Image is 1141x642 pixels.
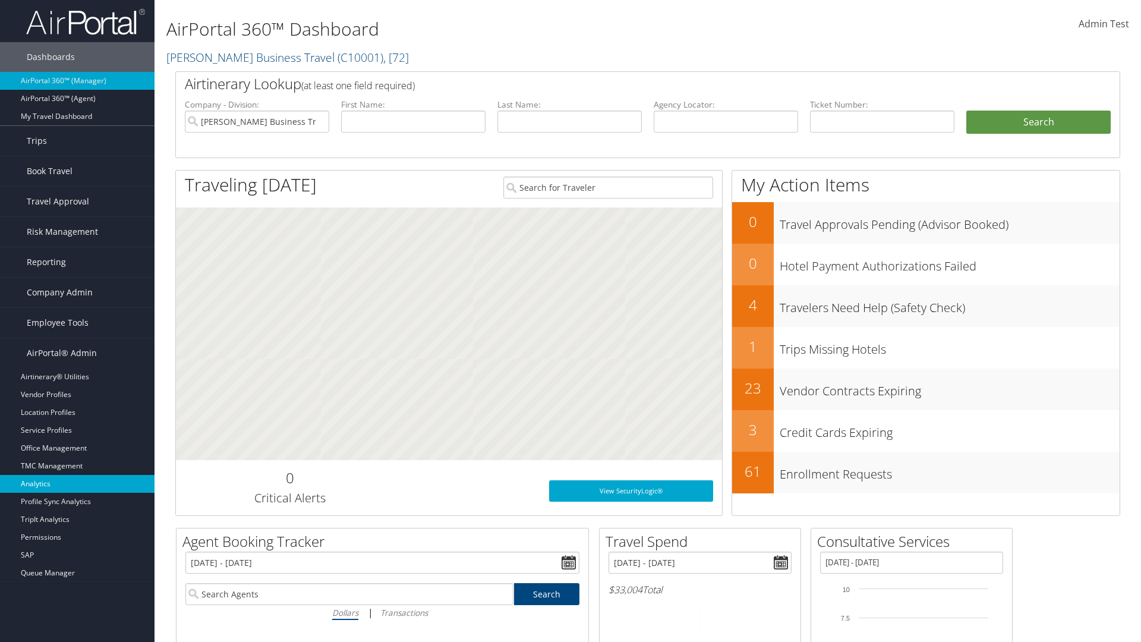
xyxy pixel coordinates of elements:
[185,74,1032,94] h2: Airtinerary Lookup
[166,49,409,65] a: [PERSON_NAME] Business Travel
[26,8,145,36] img: airportal-logo.png
[1079,17,1129,30] span: Admin Test
[732,212,774,232] h2: 0
[27,338,97,368] span: AirPortal® Admin
[503,177,713,199] input: Search for Traveler
[497,99,642,111] label: Last Name:
[732,172,1120,197] h1: My Action Items
[609,583,792,596] h6: Total
[27,126,47,156] span: Trips
[732,410,1120,452] a: 3Credit Cards Expiring
[185,99,329,111] label: Company - Division:
[27,156,73,186] span: Book Travel
[185,490,395,506] h3: Critical Alerts
[732,202,1120,244] a: 0Travel Approvals Pending (Advisor Booked)
[185,172,317,197] h1: Traveling [DATE]
[1079,6,1129,43] a: Admin Test
[27,278,93,307] span: Company Admin
[606,531,800,552] h2: Travel Spend
[780,377,1120,399] h3: Vendor Contracts Expiring
[185,605,579,620] div: |
[27,187,89,216] span: Travel Approval
[338,49,383,65] span: ( C10001 )
[780,294,1120,316] h3: Travelers Need Help (Safety Check)
[732,336,774,357] h2: 1
[332,607,358,618] i: Dollars
[841,615,850,622] tspan: 7.5
[843,586,850,593] tspan: 10
[810,99,954,111] label: Ticket Number:
[780,418,1120,441] h3: Credit Cards Expiring
[732,369,1120,410] a: 23Vendor Contracts Expiring
[732,253,774,273] h2: 0
[27,42,75,72] span: Dashboards
[732,295,774,315] h2: 4
[185,468,395,488] h2: 0
[27,308,89,338] span: Employee Tools
[514,583,580,605] a: Search
[732,461,774,481] h2: 61
[166,17,808,42] h1: AirPortal 360™ Dashboard
[732,378,774,398] h2: 23
[27,247,66,277] span: Reporting
[549,480,713,502] a: View SecurityLogic®
[341,99,486,111] label: First Name:
[780,252,1120,275] h3: Hotel Payment Authorizations Failed
[654,99,798,111] label: Agency Locator:
[732,327,1120,369] a: 1Trips Missing Hotels
[732,452,1120,493] a: 61Enrollment Requests
[383,49,409,65] span: , [ 72 ]
[609,583,642,596] span: $33,004
[380,607,428,618] i: Transactions
[732,244,1120,285] a: 0Hotel Payment Authorizations Failed
[780,460,1120,483] h3: Enrollment Requests
[732,285,1120,327] a: 4Travelers Need Help (Safety Check)
[780,335,1120,358] h3: Trips Missing Hotels
[185,583,513,605] input: Search Agents
[780,210,1120,233] h3: Travel Approvals Pending (Advisor Booked)
[732,420,774,440] h2: 3
[966,111,1111,134] button: Search
[182,531,588,552] h2: Agent Booking Tracker
[301,79,415,92] span: (at least one field required)
[27,217,98,247] span: Risk Management
[817,531,1012,552] h2: Consultative Services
